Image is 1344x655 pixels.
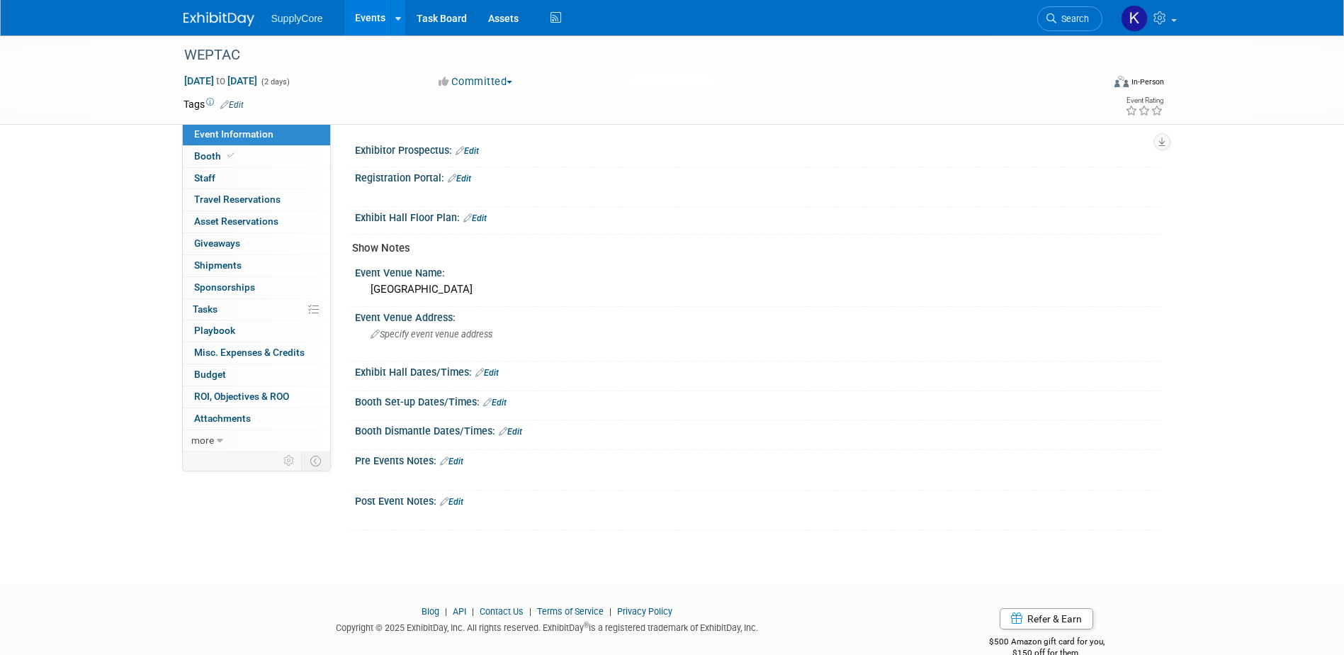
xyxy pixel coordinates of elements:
[183,255,330,276] a: Shipments
[499,427,522,437] a: Edit
[194,413,251,424] span: Attachments
[194,325,235,336] span: Playbook
[183,12,254,26] img: ExhibitDay
[183,124,330,145] a: Event Information
[183,408,330,430] a: Attachments
[193,303,218,315] span: Tasks
[1131,77,1164,87] div: In-Person
[194,281,255,293] span: Sponsorships
[434,74,518,89] button: Committed
[371,329,492,340] span: Specify event venue address
[355,391,1161,410] div: Booth Set-up Dates/Times:
[453,606,466,617] a: API
[441,606,451,617] span: |
[475,368,499,378] a: Edit
[355,262,1161,280] div: Event Venue Name:
[191,435,214,446] span: more
[463,213,487,223] a: Edit
[617,606,672,617] a: Privacy Policy
[606,606,615,617] span: |
[271,13,323,24] span: SupplyCore
[183,430,330,452] a: more
[355,207,1161,225] div: Exhibit Hall Floor Plan:
[183,386,330,408] a: ROI, Objectives & ROO
[194,215,278,227] span: Asset Reservations
[194,237,240,249] span: Giveaways
[526,606,535,617] span: |
[194,347,305,358] span: Misc. Expenses & Credits
[194,128,273,140] span: Event Information
[194,259,242,271] span: Shipments
[440,457,463,466] a: Edit
[194,150,237,162] span: Booth
[183,168,330,189] a: Staff
[183,618,912,634] div: Copyright © 2025 ExhibitDay, Inc. All rights reserved. ExhibitDay is a registered trademark of Ex...
[468,606,478,617] span: |
[366,279,1151,301] div: [GEOGRAPHIC_DATA]
[227,152,235,159] i: Booth reservation complete
[1125,97,1163,104] div: Event Rating
[183,364,330,386] a: Budget
[183,211,330,233] a: Asset Reservations
[448,174,471,184] a: Edit
[183,189,330,211] a: Travel Reservations
[1019,74,1165,95] div: Event Format
[183,233,330,254] a: Giveaways
[352,241,1151,256] div: Show Notes
[179,43,1081,68] div: WEPTAC
[1114,76,1129,87] img: Format-Inperson.png
[277,452,302,470] td: Personalize Event Tab Strip
[183,342,330,364] a: Misc. Expenses & Credits
[183,277,330,298] a: Sponsorships
[355,420,1161,439] div: Booth Dismantle Dates/Times:
[194,194,281,205] span: Travel Reservations
[194,172,215,184] span: Staff
[1056,13,1089,24] span: Search
[422,606,439,617] a: Blog
[301,452,330,470] td: Toggle Event Tabs
[194,369,226,380] span: Budget
[456,146,479,156] a: Edit
[440,497,463,507] a: Edit
[1037,6,1102,31] a: Search
[214,75,227,86] span: to
[260,77,290,86] span: (2 days)
[1121,5,1148,32] img: Kenzie Green
[220,100,244,110] a: Edit
[584,621,589,629] sup: ®
[355,491,1161,509] div: Post Event Notes:
[480,606,524,617] a: Contact Us
[183,97,244,111] td: Tags
[194,391,289,402] span: ROI, Objectives & ROO
[537,606,604,617] a: Terms of Service
[355,140,1161,158] div: Exhibitor Prospectus:
[355,167,1161,186] div: Registration Portal:
[183,320,330,342] a: Playbook
[1000,608,1093,629] a: Refer & Earn
[183,299,330,320] a: Tasks
[355,450,1161,469] div: Pre Events Notes:
[483,398,507,408] a: Edit
[355,307,1161,325] div: Event Venue Address:
[183,74,258,87] span: [DATE] [DATE]
[183,146,330,167] a: Booth
[355,362,1161,380] div: Exhibit Hall Dates/Times:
